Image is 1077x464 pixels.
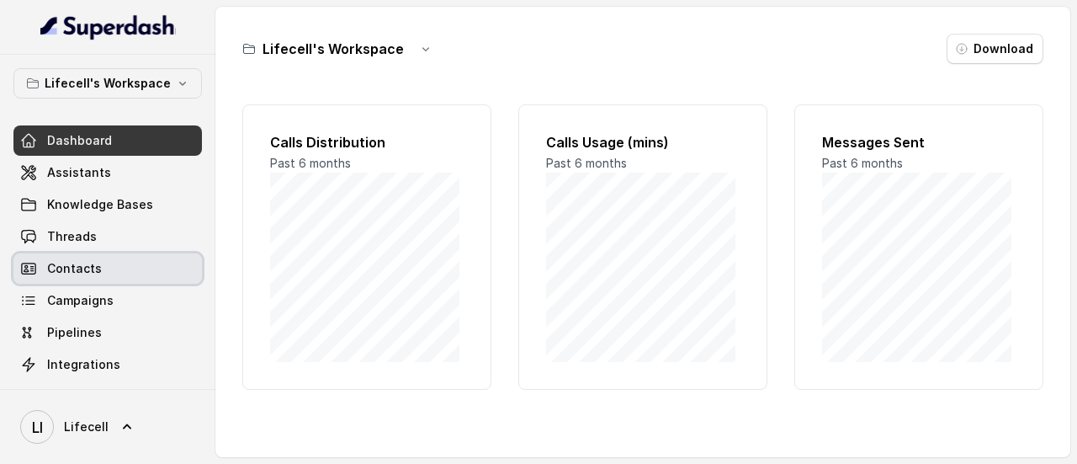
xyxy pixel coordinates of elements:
h2: Calls Distribution [270,132,464,152]
span: Past 6 months [822,156,903,170]
span: Campaigns [47,292,114,309]
a: Contacts [13,253,202,284]
h3: Lifecell's Workspace [263,39,404,59]
span: Pipelines [47,324,102,341]
a: Lifecell [13,403,202,451]
a: Assistants [13,157,202,188]
span: Knowledge Bases [47,196,153,213]
span: Integrations [47,356,120,373]
a: Knowledge Bases [13,189,202,220]
span: Lifecell [64,419,109,435]
a: Threads [13,221,202,252]
a: API Settings [13,381,202,412]
span: Assistants [47,164,111,181]
span: Contacts [47,260,102,277]
h2: Messages Sent [822,132,1016,152]
span: API Settings [47,388,120,405]
a: Integrations [13,349,202,380]
span: Past 6 months [546,156,627,170]
span: Dashboard [47,132,112,149]
a: Campaigns [13,285,202,316]
a: Pipelines [13,317,202,348]
a: Dashboard [13,125,202,156]
text: LI [32,419,43,436]
p: Lifecell's Workspace [45,73,171,93]
span: Past 6 months [270,156,351,170]
h2: Calls Usage (mins) [546,132,740,152]
button: Lifecell's Workspace [13,68,202,99]
span: Threads [47,228,97,245]
img: light.svg [40,13,176,40]
button: Download [947,34,1043,64]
